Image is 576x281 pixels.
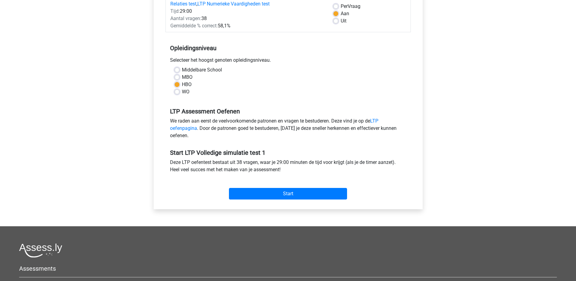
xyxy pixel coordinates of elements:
label: Uit [341,17,346,25]
div: 58,1% [166,22,329,29]
a: LTP Numerieke Vaardigheden test [197,1,270,7]
label: Vraag [341,3,360,10]
label: WO [182,88,189,95]
h5: LTP Assessment Oefenen [170,108,406,115]
label: MBO [182,74,193,81]
input: Start [229,188,347,199]
h5: Opleidingsniveau [170,42,406,54]
h5: Start LTP Volledige simulatie test 1 [170,149,406,156]
span: Tijd: [170,8,180,14]
label: Aan [341,10,349,17]
div: We raden aan eerst de veelvoorkomende patronen en vragen te bestuderen. Deze vind je op de . Door... [165,117,411,142]
img: Assessly logo [19,243,62,258]
div: Selecteer het hoogst genoten opleidingsniveau. [165,57,411,66]
span: Aantal vragen: [170,16,201,21]
div: Deze LTP oefentest bestaat uit 38 vragen, waar je 29:00 minuten de tijd voor krijgt (als je de ti... [165,159,411,176]
span: Per [341,3,348,9]
div: 38 [166,15,329,22]
label: Middelbare School [182,66,222,74]
label: HBO [182,81,192,88]
div: 29:00 [166,8,329,15]
span: Gemiddelde % correct: [170,23,218,29]
h5: Assessments [19,265,557,272]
